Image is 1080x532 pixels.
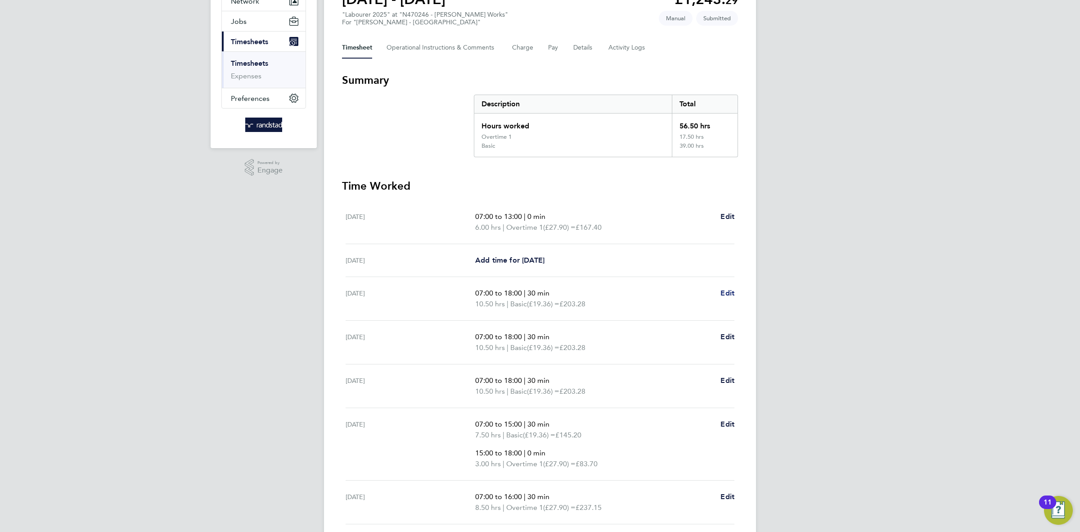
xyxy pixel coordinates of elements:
[503,503,504,512] span: |
[524,376,526,385] span: |
[475,212,522,221] span: 07:00 to 13:00
[1044,496,1073,525] button: Open Resource Center, 11 new notifications
[510,342,527,353] span: Basic
[524,332,526,341] span: |
[720,332,734,341] span: Edit
[555,431,581,439] span: £145.20
[608,37,646,59] button: Activity Logs
[475,289,522,297] span: 07:00 to 18:00
[475,300,505,308] span: 10.50 hrs
[222,32,306,51] button: Timesheets
[672,142,738,157] div: 39.00 hrs
[559,343,585,352] span: £203.28
[503,431,504,439] span: |
[506,430,523,441] span: Basic
[527,343,559,352] span: (£19.36) =
[245,118,283,132] img: randstad-logo-retina.png
[257,167,283,174] span: Engage
[720,211,734,222] a: Edit
[720,375,734,386] a: Edit
[720,289,734,297] span: Edit
[503,223,504,232] span: |
[720,332,734,342] a: Edit
[475,387,505,396] span: 10.50 hrs
[481,133,512,141] div: Overtime 1
[720,288,734,299] a: Edit
[346,255,475,266] div: [DATE]
[474,95,672,113] div: Description
[222,11,306,31] button: Jobs
[474,114,672,133] div: Hours worked
[475,223,501,232] span: 6.00 hrs
[475,492,522,501] span: 07:00 to 16:00
[720,419,734,430] a: Edit
[507,343,508,352] span: |
[506,459,543,469] span: Overtime 1
[222,51,306,88] div: Timesheets
[527,449,545,457] span: 0 min
[342,179,738,193] h3: Time Worked
[523,431,555,439] span: (£19.36) =
[342,37,372,59] button: Timesheet
[506,502,543,513] span: Overtime 1
[559,387,585,396] span: £203.28
[474,95,738,157] div: Summary
[245,159,283,176] a: Powered byEngage
[342,18,508,26] div: For "[PERSON_NAME] - [GEOGRAPHIC_DATA]"
[559,300,585,308] span: £203.28
[543,223,576,232] span: (£27.90) =
[576,503,602,512] span: £237.15
[672,95,738,113] div: Total
[475,332,522,341] span: 07:00 to 18:00
[231,17,247,26] span: Jobs
[720,420,734,428] span: Edit
[527,289,549,297] span: 30 min
[257,159,283,167] span: Powered by
[503,459,504,468] span: |
[659,11,693,26] span: This timesheet was manually created.
[573,37,594,59] button: Details
[346,375,475,397] div: [DATE]
[221,118,306,132] a: Go to home page
[346,211,475,233] div: [DATE]
[475,376,522,385] span: 07:00 to 18:00
[1044,502,1052,514] div: 11
[524,449,526,457] span: |
[524,289,526,297] span: |
[527,212,545,221] span: 0 min
[475,420,522,428] span: 07:00 to 15:00
[475,256,544,264] span: Add time for [DATE]
[342,73,738,87] h3: Summary
[524,420,526,428] span: |
[524,492,526,501] span: |
[720,376,734,385] span: Edit
[387,37,498,59] button: Operational Instructions & Comments
[475,431,501,439] span: 7.50 hrs
[512,37,534,59] button: Charge
[543,459,576,468] span: (£27.90) =
[527,332,549,341] span: 30 min
[720,212,734,221] span: Edit
[510,299,527,309] span: Basic
[506,222,543,233] span: Overtime 1
[696,11,738,26] span: This timesheet is Submitted.
[222,88,306,108] button: Preferences
[576,223,602,232] span: £167.40
[231,94,270,103] span: Preferences
[510,386,527,397] span: Basic
[231,59,268,68] a: Timesheets
[507,387,508,396] span: |
[342,11,508,26] div: "Labourer 2025" at "N470246 - [PERSON_NAME] Works"
[475,343,505,352] span: 10.50 hrs
[527,376,549,385] span: 30 min
[527,492,549,501] span: 30 min
[481,142,495,150] div: Basic
[346,419,475,469] div: [DATE]
[672,133,738,142] div: 17.50 hrs
[475,449,522,457] span: 15:00 to 18:00
[527,420,549,428] span: 30 min
[527,300,559,308] span: (£19.36) =
[672,114,738,133] div: 56.50 hrs
[475,503,501,512] span: 8.50 hrs
[475,255,544,266] a: Add time for [DATE]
